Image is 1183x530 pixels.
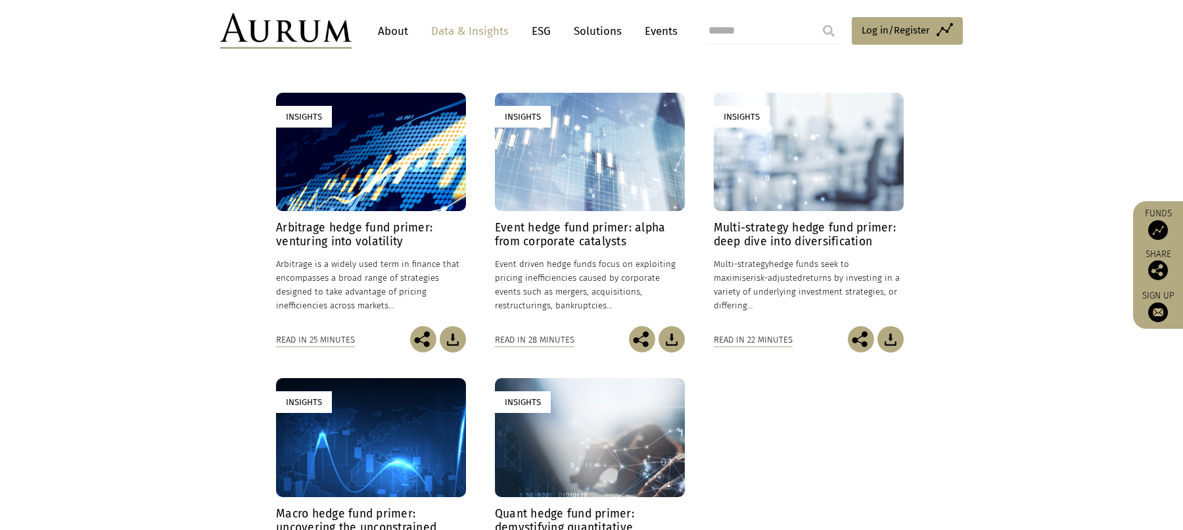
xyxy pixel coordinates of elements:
[714,93,904,327] a: Insights Multi-strategy hedge fund primer: deep dive into diversification Multi-strategyhedge fun...
[276,391,332,413] div: Insights
[877,326,904,352] img: Download Article
[1148,260,1168,280] img: Share this post
[714,259,769,269] span: Multi-strategy
[410,326,436,352] img: Share this post
[714,221,904,249] h4: Multi-strategy hedge fund primer: deep dive into diversification
[220,13,352,49] img: Aurum
[862,22,930,38] span: Log in/Register
[495,257,685,313] p: Event driven hedge funds focus on exploiting pricing inefficiencies caused by corporate events su...
[629,326,655,352] img: Share this post
[425,19,515,43] a: Data & Insights
[816,18,842,44] input: Submit
[525,19,557,43] a: ESG
[1148,302,1168,322] img: Sign up to our newsletter
[495,106,551,128] div: Insights
[440,326,466,352] img: Download Article
[495,221,685,249] h4: Event hedge fund primer: alpha from corporate catalysts
[495,391,551,413] div: Insights
[495,333,574,347] div: Read in 28 minutes
[714,333,793,347] div: Read in 22 minutes
[1140,250,1176,280] div: Share
[1140,208,1176,240] a: Funds
[1148,220,1168,240] img: Access Funds
[1140,290,1176,322] a: Sign up
[852,17,963,45] a: Log in/Register
[638,19,678,43] a: Events
[276,93,466,327] a: Insights Arbitrage hedge fund primer: venturing into volatility Arbitrage is a widely used term i...
[276,257,466,313] p: Arbitrage is a widely used term in finance that encompasses a broad range of strategies designed ...
[495,93,685,327] a: Insights Event hedge fund primer: alpha from corporate catalysts Event driven hedge funds focus o...
[848,326,874,352] img: Share this post
[751,273,802,283] span: risk-adjusted
[276,106,332,128] div: Insights
[276,333,355,347] div: Read in 25 minutes
[714,106,770,128] div: Insights
[276,221,466,249] h4: Arbitrage hedge fund primer: venturing into volatility
[567,19,628,43] a: Solutions
[659,326,685,352] img: Download Article
[714,257,904,313] p: hedge funds seek to maximise returns by investing in a variety of underlying investment strategie...
[371,19,415,43] a: About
